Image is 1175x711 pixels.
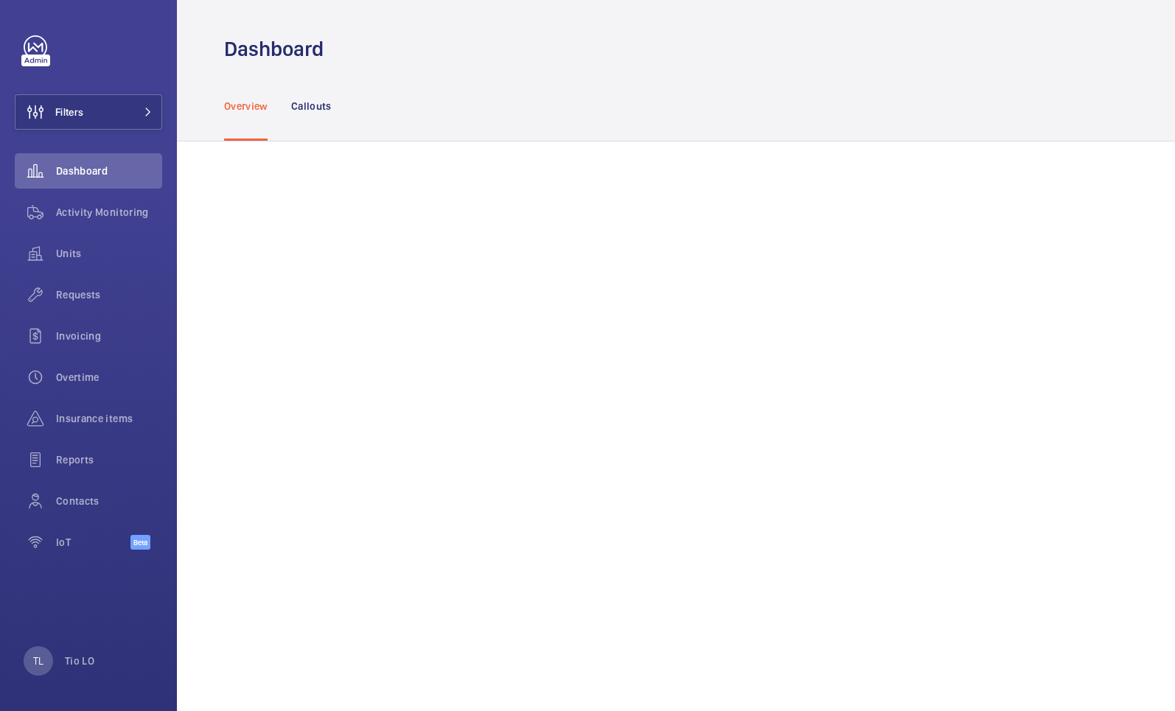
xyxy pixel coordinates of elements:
span: Invoicing [56,329,162,343]
span: Activity Monitoring [56,205,162,220]
span: Insurance items [56,411,162,426]
p: TL [33,654,43,668]
span: Units [56,246,162,261]
span: Beta [130,535,150,550]
h1: Dashboard [224,35,332,63]
span: Dashboard [56,164,162,178]
button: Filters [15,94,162,130]
span: Filters [55,105,83,119]
span: Requests [56,287,162,302]
span: Overtime [56,370,162,385]
span: Reports [56,452,162,467]
span: IoT [56,535,130,550]
span: Contacts [56,494,162,508]
p: Callouts [291,99,332,113]
p: Overview [224,99,268,113]
p: Tio LO [65,654,94,668]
